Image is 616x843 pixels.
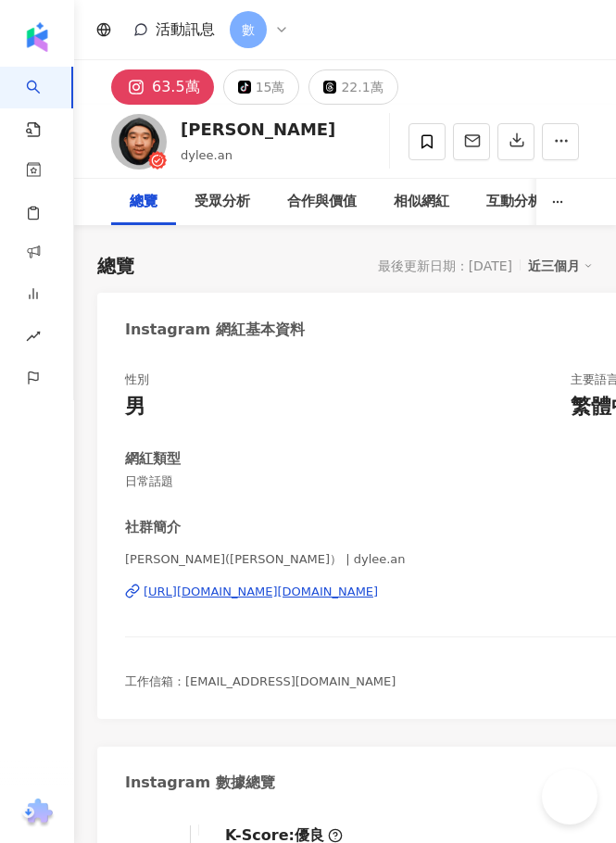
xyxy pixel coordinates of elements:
div: 22.1萬 [341,74,383,100]
div: 近三個月 [528,254,593,278]
span: 活動訊息 [156,20,215,38]
button: 22.1萬 [308,69,397,105]
div: [PERSON_NAME] [181,118,335,141]
a: search [26,67,63,139]
div: Instagram 網紅基本資料 [125,320,305,340]
div: 總覽 [97,253,134,279]
div: 男 [125,393,145,421]
div: [URL][DOMAIN_NAME][DOMAIN_NAME] [144,584,378,600]
div: 社群簡介 [125,518,181,537]
span: 工作信箱：[EMAIL_ADDRESS][DOMAIN_NAME] [125,674,396,688]
span: 數 [242,19,255,40]
img: KOL Avatar [111,114,167,170]
div: 受眾分析 [195,191,250,213]
div: Instagram 數據總覽 [125,773,275,793]
span: rise [26,318,41,359]
img: logo icon [22,22,52,52]
button: 15萬 [223,69,300,105]
span: dylee.an [181,148,233,162]
div: 網紅類型 [125,449,181,469]
div: 相似網紅 [394,191,449,213]
div: 性別 [125,371,149,388]
button: 63.5萬 [111,69,214,105]
div: 總覽 [130,191,157,213]
div: 63.5萬 [152,74,200,100]
iframe: Help Scout Beacon - Open [542,769,597,824]
div: 15萬 [256,74,285,100]
div: 互動分析 [486,191,542,213]
div: 最後更新日期：[DATE] [378,258,512,273]
img: chrome extension [19,799,56,828]
div: 合作與價值 [287,191,357,213]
